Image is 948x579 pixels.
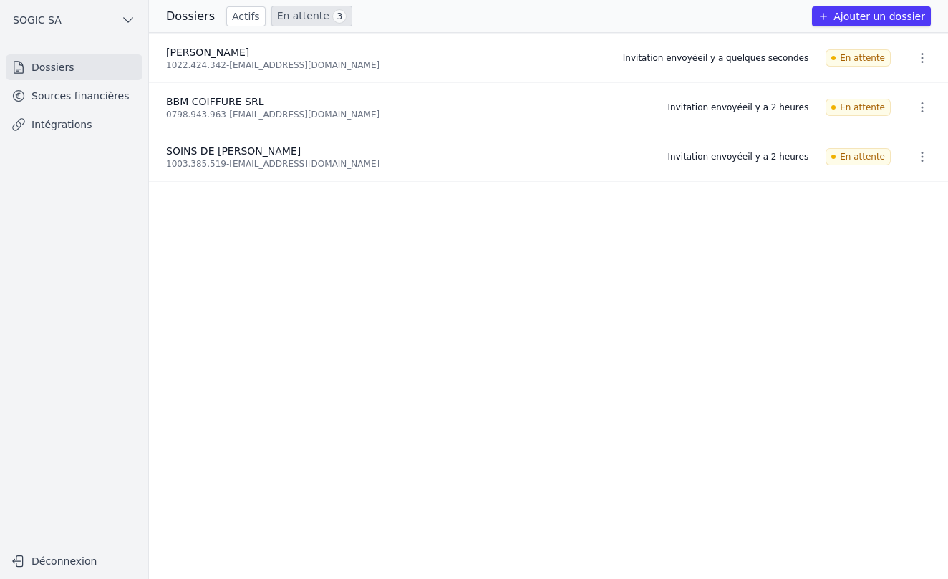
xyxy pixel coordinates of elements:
span: BBM COIFFURE SRL [166,96,263,107]
a: Sources financières [6,83,142,109]
span: [PERSON_NAME] [166,47,249,58]
a: Dossiers [6,54,142,80]
span: En attente [826,148,891,165]
span: En attente [826,49,891,67]
div: Invitation envoyée il y a quelques secondes [623,52,808,64]
button: SOGIC SA [6,9,142,31]
a: Intégrations [6,112,142,137]
button: Ajouter un dossier [812,6,931,26]
div: Invitation envoyée il y a 2 heures [667,102,808,113]
div: 1022.424.342 - [EMAIL_ADDRESS][DOMAIN_NAME] [166,59,606,71]
button: Déconnexion [6,550,142,573]
div: Invitation envoyée il y a 2 heures [667,151,808,162]
span: SOINS DE [PERSON_NAME] [166,145,301,157]
span: En attente [826,99,891,116]
span: 3 [332,9,347,24]
div: 1003.385.519 - [EMAIL_ADDRESS][DOMAIN_NAME] [166,158,650,170]
a: Actifs [226,6,266,26]
a: En attente 3 [271,6,352,26]
div: 0798.943.963 - [EMAIL_ADDRESS][DOMAIN_NAME] [166,109,650,120]
h3: Dossiers [166,8,215,25]
span: SOGIC SA [13,13,62,27]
